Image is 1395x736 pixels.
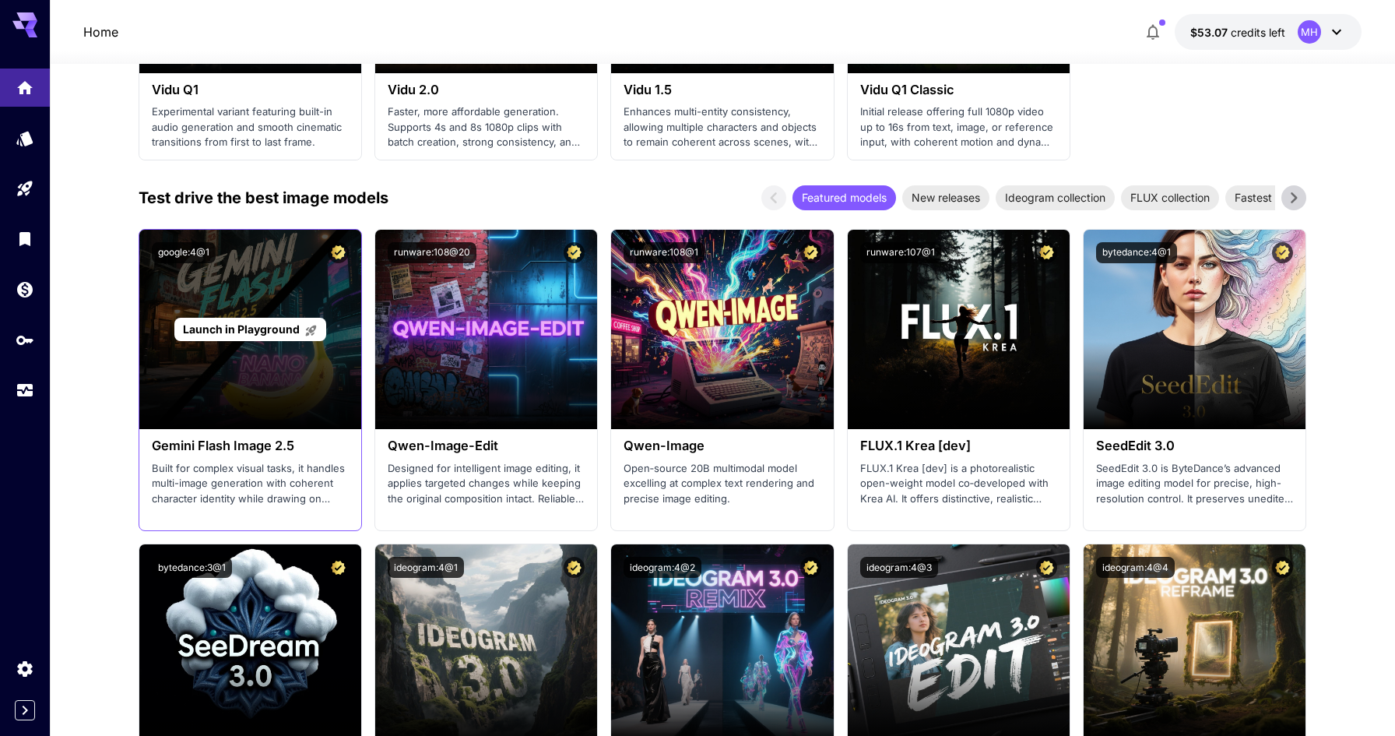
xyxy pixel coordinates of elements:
[564,242,585,263] button: Certified Model – Vetted for best performance and includes a commercial license.
[388,104,585,150] p: Faster, more affordable generation. Supports 4s and 8s 1080p clips with batch creation, strong co...
[1121,185,1219,210] div: FLUX collection
[611,230,833,429] img: alt
[860,104,1057,150] p: Initial release offering full 1080p video up to 16s from text, image, or reference input, with co...
[16,280,34,299] div: Wallet
[902,185,989,210] div: New releases
[328,242,349,263] button: Certified Model – Vetted for best performance and includes a commercial license.
[152,461,349,507] p: Built for complex visual tasks, it handles multi-image generation with coherent character identit...
[1190,26,1231,39] span: $53.07
[388,438,585,453] h3: Qwen-Image-Edit
[152,83,349,97] h3: Vidu Q1
[1272,242,1293,263] button: Certified Model – Vetted for best performance and includes a commercial license.
[16,659,34,678] div: Settings
[800,557,821,578] button: Certified Model – Vetted for best performance and includes a commercial license.
[1084,230,1305,429] img: alt
[1096,461,1293,507] p: SeedEdit 3.0 is ByteDance’s advanced image editing model for precise, high-resolution control. It...
[848,230,1070,429] img: alt
[860,557,938,578] button: ideogram:4@3
[375,230,597,429] img: alt
[1096,557,1175,578] button: ideogram:4@4
[16,73,34,93] div: Home
[1121,189,1219,206] span: FLUX collection
[1096,438,1293,453] h3: SeedEdit 3.0
[860,83,1057,97] h3: Vidu Q1 Classic
[139,186,388,210] p: Test drive the best image models
[792,185,896,210] div: Featured models
[1231,26,1285,39] span: credits left
[388,83,585,97] h3: Vidu 2.0
[152,438,349,453] h3: Gemini Flash Image 2.5
[16,129,34,148] div: Models
[860,242,941,263] button: runware:107@1
[1096,242,1177,263] button: bytedance:4@1
[1272,557,1293,578] button: Certified Model – Vetted for best performance and includes a commercial license.
[83,23,118,41] a: Home
[388,461,585,507] p: Designed for intelligent image editing, it applies targeted changes while keeping the original co...
[83,23,118,41] nav: breadcrumb
[388,242,476,263] button: runware:108@20
[624,83,820,97] h3: Vidu 1.5
[1036,557,1057,578] button: Certified Model – Vetted for best performance and includes a commercial license.
[1190,24,1285,40] div: $53.07392
[624,242,705,263] button: runware:108@1
[16,381,34,400] div: Usage
[1225,185,1321,210] div: Fastest models
[16,229,34,248] div: Library
[152,557,232,578] button: bytedance:3@1
[1298,20,1321,44] div: MH
[860,438,1057,453] h3: FLUX.1 Krea [dev]
[15,700,35,720] button: Expand sidebar
[902,189,989,206] span: New releases
[624,557,701,578] button: ideogram:4@2
[624,438,820,453] h3: Qwen-Image
[16,179,34,199] div: Playground
[792,189,896,206] span: Featured models
[624,461,820,507] p: Open‑source 20B multimodal model excelling at complex text rendering and precise image editing.
[564,557,585,578] button: Certified Model – Vetted for best performance and includes a commercial license.
[800,242,821,263] button: Certified Model – Vetted for best performance and includes a commercial license.
[1175,14,1362,50] button: $53.07392MH
[624,104,820,150] p: Enhances multi-entity consistency, allowing multiple characters and objects to remain coherent ac...
[174,318,326,342] a: Launch in Playground
[996,189,1115,206] span: Ideogram collection
[328,557,349,578] button: Certified Model – Vetted for best performance and includes a commercial license.
[388,557,464,578] button: ideogram:4@1
[183,322,300,336] span: Launch in Playground
[996,185,1115,210] div: Ideogram collection
[152,104,349,150] p: Experimental variant featuring built-in audio generation and smooth cinematic transitions from fi...
[860,461,1057,507] p: FLUX.1 Krea [dev] is a photorealistic open-weight model co‑developed with Krea AI. It offers dist...
[152,242,216,263] button: google:4@1
[16,330,34,350] div: API Keys
[1225,189,1321,206] span: Fastest models
[1036,242,1057,263] button: Certified Model – Vetted for best performance and includes a commercial license.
